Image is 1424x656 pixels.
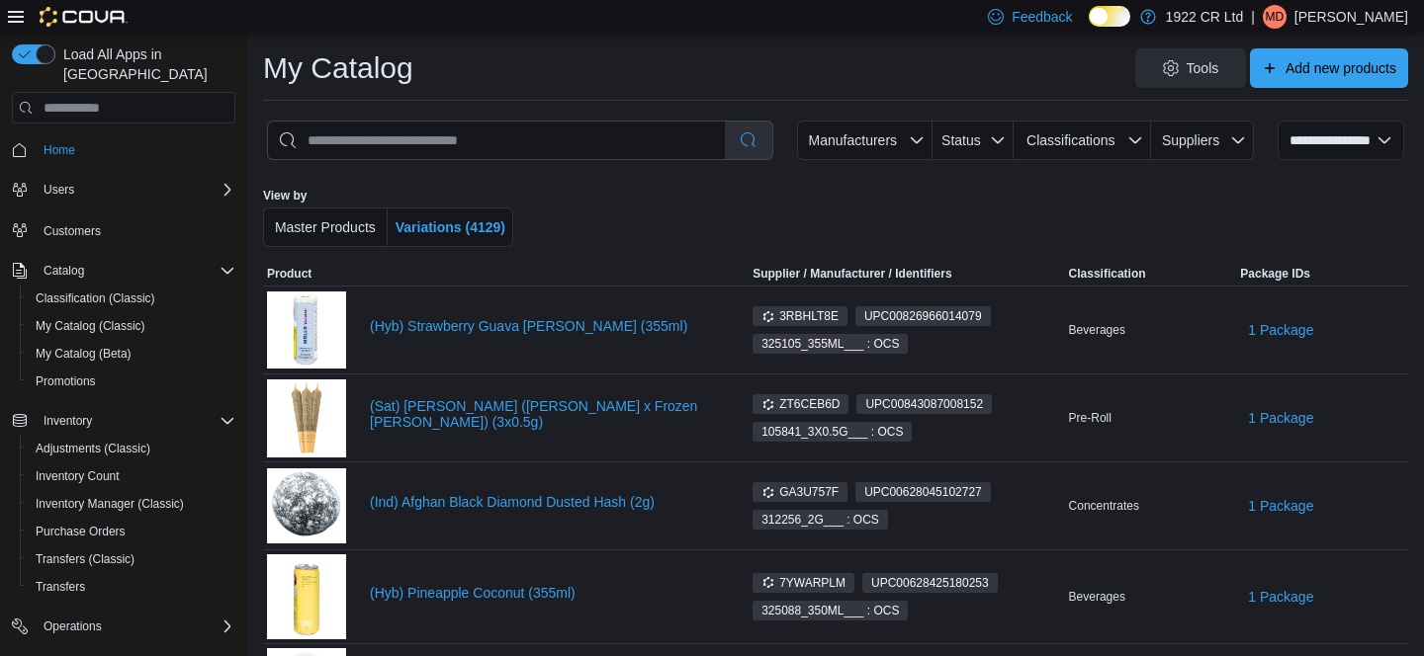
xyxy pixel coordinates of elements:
a: (Hyb) Pineapple Coconut (355ml) [370,585,717,601]
span: Transfers [36,579,85,595]
span: 1 Package [1248,587,1313,607]
button: Purchase Orders [20,518,243,545]
span: Home [36,137,235,162]
span: My Catalog (Beta) [36,346,132,362]
span: Operations [44,618,102,634]
span: UPC 00843087008152 [865,395,983,413]
span: UPC 00826966014079 [864,307,982,325]
span: 3RBHLT8E [753,306,847,326]
span: Catalog [36,259,235,283]
span: Tools [1187,58,1219,78]
span: Catalog [44,263,84,279]
button: Inventory Manager (Classic) [20,490,243,518]
span: Promotions [36,373,96,389]
button: Users [4,176,243,204]
p: | [1251,5,1255,29]
span: Product [267,266,311,282]
span: MD [1266,5,1285,29]
span: UPC00628045102727 [855,482,991,502]
a: (Ind) Afghan Black Diamond Dusted Hash (2g) [370,494,717,510]
span: 325088_350ML___ : OCS [761,602,899,619]
span: Classification (Classic) [36,290,155,306]
span: 3RBHLT8E [761,307,839,325]
a: Classification (Classic) [28,287,163,310]
span: Adjustments (Classic) [36,441,150,456]
button: Suppliers [1151,121,1254,160]
a: Home [36,138,83,162]
span: My Catalog (Beta) [28,342,235,366]
span: Classification [1069,266,1146,282]
img: (Hyb) Strawberry Guava Seltzer (355ml) [267,291,346,369]
a: Customers [36,219,109,243]
span: Customers [44,223,101,239]
span: Promotions [28,369,235,393]
a: My Catalog (Classic) [28,314,153,338]
button: Home [4,135,243,164]
span: 7YWARPLM [761,574,845,592]
img: Cova [40,7,128,27]
span: Purchase Orders [36,524,126,539]
div: Supplier / Manufacturer / Identifiers [753,266,951,282]
span: Variations (4129) [396,219,505,235]
span: Purchase Orders [28,520,235,543]
span: GA3U757F [753,482,847,502]
button: Add new products [1250,48,1408,88]
button: Master Products [263,207,388,247]
h1: My Catalog [263,48,413,88]
button: Classifications [1014,121,1151,160]
button: 1 Package [1240,577,1321,616]
span: Transfers (Classic) [36,551,134,567]
span: Customers [36,217,235,242]
a: Inventory Manager (Classic) [28,492,192,516]
span: 325105_355ML___ : OCS [753,334,908,354]
span: Manufacturers [809,132,897,148]
span: 325105_355ML___ : OCS [761,335,899,353]
span: Status [941,132,981,148]
button: Classification (Classic) [20,285,243,312]
span: 1 Package [1248,408,1313,428]
input: Dark Mode [1089,6,1130,27]
div: Beverages [1065,585,1237,609]
span: Inventory Count [36,468,120,484]
button: Operations [36,615,110,638]
span: Home [44,142,75,158]
div: Mike Dunn [1263,5,1287,29]
span: UPC00628425180253 [862,573,998,593]
span: 1 Package [1248,320,1313,340]
button: Users [36,178,82,202]
img: (Hyb) Pineapple Coconut (355ml) [267,554,346,638]
a: Adjustments (Classic) [28,437,158,460]
span: Supplier / Manufacturer / Identifiers [725,266,951,282]
span: Dark Mode [1089,27,1090,28]
button: My Catalog (Beta) [20,340,243,368]
span: 105841_3X0.5G___ : OCS [753,422,912,442]
button: Promotions [20,368,243,395]
span: Classifications [1026,132,1114,148]
span: 105841_3X0.5G___ : OCS [761,423,903,441]
a: Transfers (Classic) [28,547,142,571]
img: (Ind) Afghan Black Diamond Dusted Hash (2g) [267,468,346,542]
button: 1 Package [1240,398,1321,438]
span: Load All Apps in [GEOGRAPHIC_DATA] [55,44,235,84]
span: 7YWARPLM [753,573,854,593]
span: UPC 00628425180253 [871,574,989,592]
a: Inventory Count [28,464,128,488]
button: 1 Package [1240,310,1321,350]
a: My Catalog (Beta) [28,342,139,366]
span: 312256_2G___ : OCS [761,511,879,529]
span: Adjustments (Classic) [28,437,235,460]
p: 1922 CR Ltd [1166,5,1244,29]
label: View by [263,188,307,204]
button: Status [933,121,1015,160]
span: Users [44,182,74,198]
a: Promotions [28,369,104,393]
span: ZT6CEB6D [761,395,840,413]
a: Purchase Orders [28,520,133,543]
button: Variations (4129) [388,207,513,247]
a: (Hyb) Strawberry Guava [PERSON_NAME] (355ml) [370,318,717,334]
button: Manufacturers [797,121,932,160]
button: Catalog [36,259,92,283]
button: Tools [1135,48,1246,88]
span: Suppliers [1162,132,1219,148]
button: Inventory [4,407,243,435]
